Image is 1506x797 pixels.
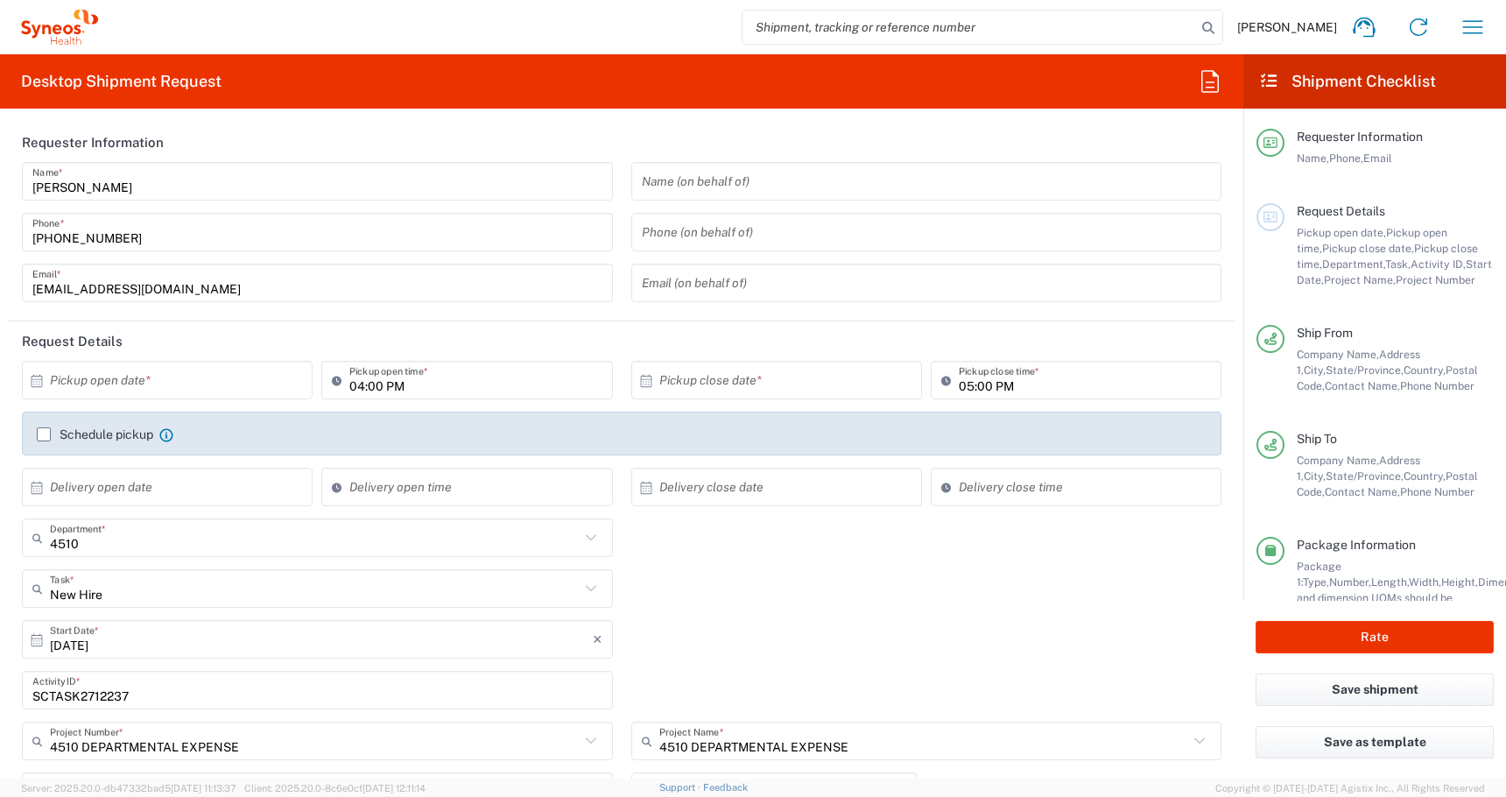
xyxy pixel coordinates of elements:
[21,71,222,92] h2: Desktop Shipment Request
[1326,363,1404,377] span: State/Province,
[1256,726,1494,758] button: Save as template
[1404,469,1446,483] span: Country,
[1297,152,1329,165] span: Name,
[1400,379,1474,392] span: Phone Number
[1303,575,1329,589] span: Type,
[1404,363,1446,377] span: Country,
[171,783,236,793] span: [DATE] 11:13:37
[1304,363,1326,377] span: City,
[1297,560,1341,589] span: Package 1:
[1297,326,1353,340] span: Ship From
[1324,273,1396,286] span: Project Name,
[1409,575,1441,589] span: Width,
[1325,379,1400,392] span: Contact Name,
[703,782,748,793] a: Feedback
[1385,257,1411,271] span: Task,
[1297,538,1416,552] span: Package Information
[37,427,153,441] label: Schedule pickup
[1237,19,1337,35] span: [PERSON_NAME]
[244,783,426,793] span: Client: 2025.20.0-8c6e0cf
[1215,780,1485,796] span: Copyright © [DATE]-[DATE] Agistix Inc., All Rights Reserved
[1329,152,1363,165] span: Phone,
[1396,273,1475,286] span: Project Number
[1256,674,1494,706] button: Save shipment
[1297,204,1385,218] span: Request Details
[1371,575,1409,589] span: Length,
[1363,152,1392,165] span: Email
[1322,257,1385,271] span: Department,
[1411,257,1466,271] span: Activity ID,
[21,783,236,793] span: Server: 2025.20.0-db47332bad5
[1322,242,1414,255] span: Pickup close date,
[1259,71,1436,92] h2: Shipment Checklist
[22,333,123,350] h2: Request Details
[362,783,426,793] span: [DATE] 12:11:14
[1400,485,1474,498] span: Phone Number
[742,11,1196,44] input: Shipment, tracking or reference number
[1304,469,1326,483] span: City,
[1297,130,1423,144] span: Requester Information
[593,625,602,653] i: ×
[1441,575,1478,589] span: Height,
[1297,348,1379,361] span: Company Name,
[659,782,703,793] a: Support
[1297,432,1337,446] span: Ship To
[1297,226,1386,239] span: Pickup open date,
[1329,575,1371,589] span: Number,
[1256,621,1494,653] button: Rate
[22,134,164,152] h2: Requester Information
[1325,485,1400,498] span: Contact Name,
[1326,469,1404,483] span: State/Province,
[1297,454,1379,467] span: Company Name,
